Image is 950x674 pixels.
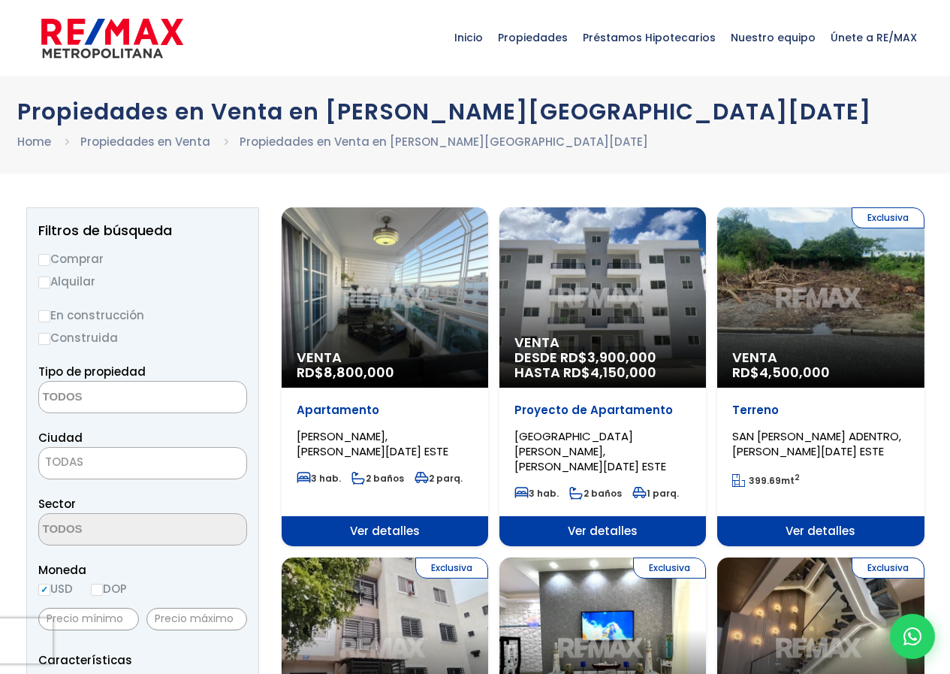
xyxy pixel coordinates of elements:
[632,487,679,500] span: 1 parq.
[38,447,247,479] span: TODAS
[39,382,185,414] textarea: Search
[514,487,559,500] span: 3 hab.
[38,272,247,291] label: Alquilar
[852,558,924,579] span: Exclusiva
[324,363,394,382] span: 8,800,000
[732,363,830,382] span: RD$
[297,428,448,459] span: [PERSON_NAME], [PERSON_NAME][DATE] ESTE
[717,516,924,546] span: Ver detalles
[749,474,781,487] span: 399.69
[38,306,247,325] label: En construcción
[38,223,247,238] h2: Filtros de búsqueda
[447,15,490,60] span: Inicio
[38,496,76,512] span: Sector
[282,207,488,546] a: Venta RD$8,800,000 Apartamento [PERSON_NAME], [PERSON_NAME][DATE] ESTE 3 hab. 2 baños 2 parq. Ver...
[514,350,691,380] span: DESDE RD$
[852,207,924,228] span: Exclusiva
[514,335,691,350] span: Venta
[587,348,656,367] span: 3,900,000
[38,277,50,289] input: Alquilar
[146,608,247,630] input: Precio máximo
[38,328,247,347] label: Construida
[723,15,823,60] span: Nuestro equipo
[823,15,924,60] span: Únete a RE/MAX
[575,15,723,60] span: Préstamos Hipotecarios
[41,16,183,61] img: remax-metropolitana-logo
[732,350,909,365] span: Venta
[17,98,933,125] h1: Propiedades en Venta en [PERSON_NAME][GEOGRAPHIC_DATA][DATE]
[297,403,473,418] p: Apartamento
[732,428,901,459] span: SAN [PERSON_NAME] ADENTRO, [PERSON_NAME][DATE] ESTE
[38,249,247,268] label: Comprar
[38,651,247,669] p: Características
[590,363,656,382] span: 4,150,000
[240,132,648,151] li: Propiedades en Venta en [PERSON_NAME][GEOGRAPHIC_DATA][DATE]
[45,454,83,470] span: TODAS
[38,430,83,446] span: Ciudad
[732,474,800,487] span: mt
[569,487,622,500] span: 2 baños
[499,207,706,546] a: Venta DESDE RD$3,900,000 HASTA RD$4,150,000 Proyecto de Apartamento [GEOGRAPHIC_DATA][PERSON_NAME...
[39,514,185,546] textarea: Search
[717,207,924,546] a: Exclusiva Venta RD$4,500,000 Terreno SAN [PERSON_NAME] ADENTRO, [PERSON_NAME][DATE] ESTE 399.69mt...
[38,608,139,630] input: Precio mínimo
[732,403,909,418] p: Terreno
[38,561,247,579] span: Moneda
[297,350,473,365] span: Venta
[91,579,127,598] label: DOP
[39,452,246,473] span: TODAS
[282,516,488,546] span: Ver detalles
[91,584,103,596] input: DOP
[297,472,341,485] span: 3 hab.
[759,363,830,382] span: 4,500,000
[38,579,73,598] label: USD
[415,472,463,485] span: 2 parq.
[633,558,706,579] span: Exclusiva
[490,15,575,60] span: Propiedades
[80,134,210,150] a: Propiedades en Venta
[38,584,50,596] input: USD
[38,364,146,379] span: Tipo de propiedad
[514,428,666,474] span: [GEOGRAPHIC_DATA][PERSON_NAME], [PERSON_NAME][DATE] ESTE
[17,134,51,150] a: Home
[795,472,800,483] sup: 2
[38,333,50,345] input: Construida
[38,254,50,266] input: Comprar
[38,310,50,322] input: En construcción
[499,516,706,546] span: Ver detalles
[351,472,404,485] span: 2 baños
[514,365,691,380] span: HASTA RD$
[415,558,488,579] span: Exclusiva
[297,363,394,382] span: RD$
[514,403,691,418] p: Proyecto de Apartamento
